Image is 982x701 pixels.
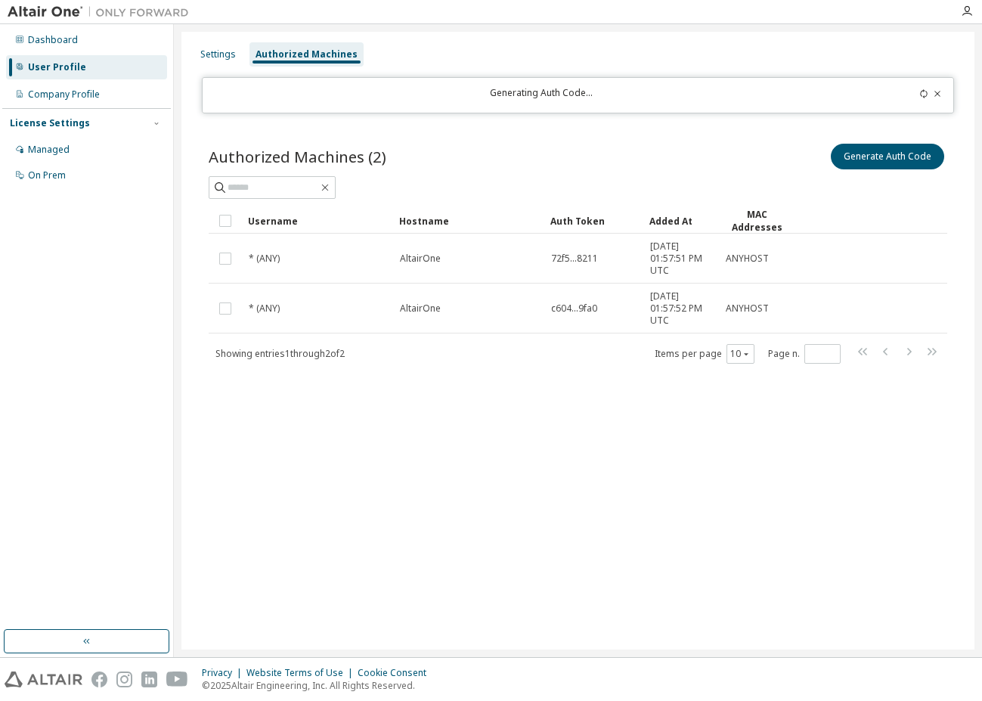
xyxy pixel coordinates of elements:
div: Auth Token [550,209,637,233]
span: Page n. [768,344,841,364]
div: Cookie Consent [358,667,435,679]
span: c604...9fa0 [551,302,597,315]
div: Website Terms of Use [246,667,358,679]
div: Managed [28,144,70,156]
div: Company Profile [28,88,100,101]
div: Hostname [399,209,538,233]
span: 72f5...8211 [551,253,598,265]
img: Altair One [8,5,197,20]
span: Authorized Machines (2) [209,146,386,167]
button: 10 [730,348,751,360]
span: ANYHOST [726,253,769,265]
img: youtube.svg [166,672,188,687]
div: Authorized Machines [256,48,358,60]
div: Username [248,209,387,233]
div: Settings [200,48,236,60]
span: ANYHOST [726,302,769,315]
img: facebook.svg [91,672,107,687]
div: Generating Auth Code... [212,87,870,104]
span: AltairOne [400,253,441,265]
span: AltairOne [400,302,441,315]
button: Generate Auth Code [831,144,944,169]
div: MAC Addresses [725,208,788,234]
span: [DATE] 01:57:52 PM UTC [650,290,712,327]
span: Showing entries 1 through 2 of 2 [215,347,345,360]
span: [DATE] 01:57:51 PM UTC [650,240,712,277]
div: License Settings [10,117,90,129]
div: Added At [649,209,713,233]
span: * (ANY) [249,302,280,315]
p: © 2025 Altair Engineering, Inc. All Rights Reserved. [202,679,435,692]
div: Dashboard [28,34,78,46]
span: Items per page [655,344,754,364]
div: On Prem [28,169,66,181]
span: * (ANY) [249,253,280,265]
div: Privacy [202,667,246,679]
img: altair_logo.svg [5,672,82,687]
div: User Profile [28,61,86,73]
img: instagram.svg [116,672,132,687]
img: linkedin.svg [141,672,157,687]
